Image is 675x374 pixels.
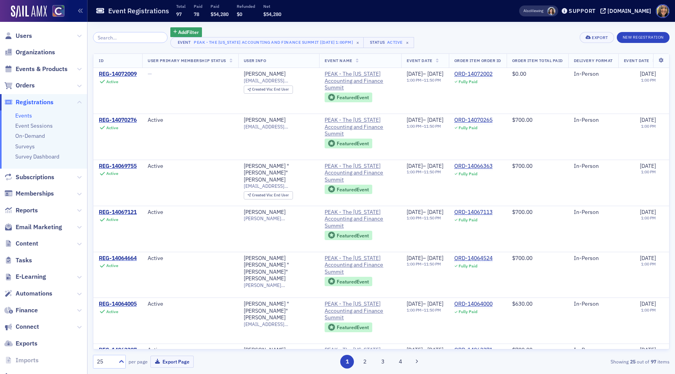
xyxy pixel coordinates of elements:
img: SailAMX [52,5,64,17]
span: Reports [16,206,38,215]
span: Imports [16,356,39,365]
time: 1:00 PM [407,215,421,221]
span: ID [99,58,104,63]
a: Tasks [4,256,32,265]
time: 11:50 PM [424,215,441,221]
span: [DATE] [407,70,423,77]
div: Created Via: End User [244,191,293,199]
span: [PERSON_NAME][EMAIL_ADDRESS][DOMAIN_NAME] [244,282,314,288]
div: Featured Event [325,322,372,332]
span: Registrations [16,98,54,107]
button: 1 [340,355,354,369]
div: – [407,78,443,83]
div: – [407,308,443,313]
a: [PERSON_NAME] "[PERSON_NAME]" [PERSON_NAME] [244,301,314,321]
a: PEAK - The [US_STATE] Accounting and Finance Summit [325,347,396,367]
div: Active [106,171,118,176]
p: Paid [194,4,202,9]
button: 4 [394,355,407,369]
span: [DATE] [427,346,443,353]
time: 1:00 PM [407,261,421,267]
div: Active [106,79,118,84]
div: Created Via: End User [244,85,293,94]
span: [DATE] [427,300,443,307]
span: Created Via : [252,87,274,92]
div: ORD-14064524 [454,255,493,262]
span: PEAK - The Colorado Accounting and Finance Summit [325,71,396,91]
time: 1:00 PM [407,307,421,313]
a: Organizations [4,48,55,57]
a: Survey Dashboard [15,153,59,160]
span: [DATE] [427,208,443,215]
p: Paid [211,4,229,9]
div: – [407,347,443,354]
span: Exports [16,339,37,348]
h1: Event Registrations [108,6,169,16]
div: Active [148,117,233,124]
span: $0 [237,11,242,17]
span: [DATE] [640,208,656,215]
a: REG-14063397 [99,347,137,354]
span: Subscriptions [16,173,54,182]
span: [DATE] [427,70,443,77]
div: Also [523,8,531,13]
div: – [407,124,443,129]
a: REG-14070276 [99,117,137,124]
div: [DOMAIN_NAME] [607,7,651,14]
div: – [407,117,443,124]
span: $0.00 [512,70,526,77]
span: [DATE] [427,116,443,123]
span: Created Via : [252,192,274,198]
a: Events [15,112,32,119]
span: × [404,39,411,46]
span: Memberships [16,189,54,198]
span: Order Item Order ID [454,58,501,63]
div: ORD-14072002 [454,71,493,78]
a: REG-14072009 [99,71,137,78]
span: $700.00 [512,116,532,123]
a: REG-14064664 [99,255,137,262]
img: SailAMX [11,5,47,18]
div: In-Person [574,347,613,354]
a: Users [4,32,32,40]
time: 1:00 PM [641,261,656,267]
div: REG-14067121 [99,209,137,216]
a: E-Learning [4,272,46,281]
a: Automations [4,289,52,298]
a: [PERSON_NAME] [244,209,286,216]
a: New Registration [617,33,670,40]
span: Organizations [16,48,55,57]
a: REG-14069755 [99,163,137,170]
time: 1:00 PM [641,169,656,175]
div: PEAK - The [US_STATE] Accounting and Finance Summit [[DATE] 1:00pm] [194,38,353,46]
span: PEAK - The Colorado Accounting and Finance Summit [325,255,396,276]
div: Event [176,40,193,45]
p: Refunded [237,4,255,9]
span: [DATE] [640,346,656,353]
div: ORD-14066363 [454,163,493,170]
span: [DATE] [407,162,423,169]
div: [PERSON_NAME] "[PERSON_NAME]" [PERSON_NAME] [244,163,314,183]
a: Exports [4,339,37,348]
span: [EMAIL_ADDRESS][DOMAIN_NAME] [244,321,314,327]
span: [DATE] [640,255,656,262]
button: New Registration [617,32,670,43]
a: [PERSON_NAME] [PERSON_NAME] "[PERSON_NAME]" [PERSON_NAME] [244,255,314,282]
div: Active [148,347,233,354]
div: REG-14064005 [99,301,137,308]
div: – [407,163,443,170]
div: Active [148,301,233,308]
div: Fully Paid [459,217,477,223]
span: Orders [16,81,35,90]
div: In-Person [574,301,613,308]
span: [EMAIL_ADDRESS][DOMAIN_NAME] [244,78,314,84]
time: 11:50 PM [424,169,441,175]
a: ORD-14063371 [454,347,493,354]
a: ORD-14064000 [454,301,493,308]
div: Featured Event [337,187,369,192]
